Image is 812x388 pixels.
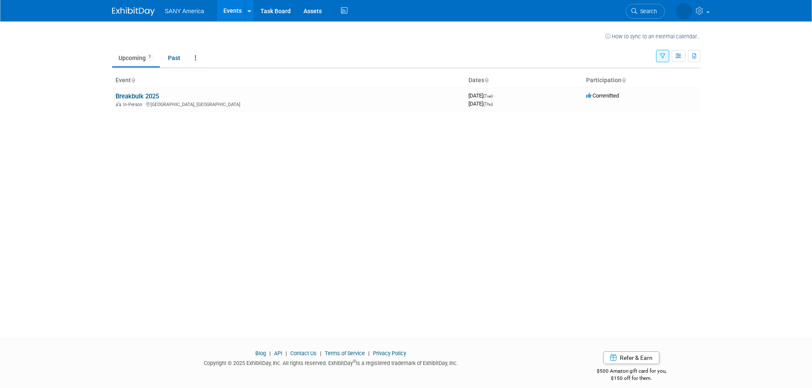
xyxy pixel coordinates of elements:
span: Search [637,8,657,14]
span: [DATE] [468,101,493,107]
a: Search [626,4,665,19]
span: In-Person [123,102,145,107]
img: Laeral Beisert [676,3,692,19]
span: SANY America [165,8,204,14]
a: Contact Us [290,350,317,356]
a: Sort by Event Name [131,77,135,83]
a: Blog [255,350,266,356]
a: Past [162,50,187,66]
img: In-Person Event [116,102,121,106]
span: - [494,92,495,99]
div: Copyright © 2025 ExhibitDay, Inc. All rights reserved. ExhibitDay is a registered trademark of Ex... [112,357,550,367]
sup: ® [353,359,356,364]
div: [GEOGRAPHIC_DATA], [GEOGRAPHIC_DATA] [116,101,462,107]
span: | [267,350,273,356]
img: ExhibitDay [112,7,155,16]
th: Participation [583,73,700,88]
span: (Thu) [483,102,493,106]
a: Sort by Participation Type [621,77,626,83]
span: [DATE] [468,92,495,99]
span: Committed [586,92,619,99]
a: Sort by Start Date [484,77,488,83]
th: Event [112,73,465,88]
a: Refer & Earn [603,351,659,364]
span: | [318,350,324,356]
th: Dates [465,73,583,88]
a: API [274,350,282,356]
div: $500 Amazon gift card for you, [563,362,700,382]
span: 1 [146,54,153,60]
span: | [283,350,289,356]
a: Terms of Service [325,350,365,356]
span: (Tue) [483,94,493,98]
a: Breakbulk 2025 [116,92,159,100]
span: | [366,350,372,356]
div: $150 off for them. [563,375,700,382]
a: Upcoming1 [112,50,160,66]
a: How to sync to an external calendar... [605,33,700,40]
a: Privacy Policy [373,350,406,356]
